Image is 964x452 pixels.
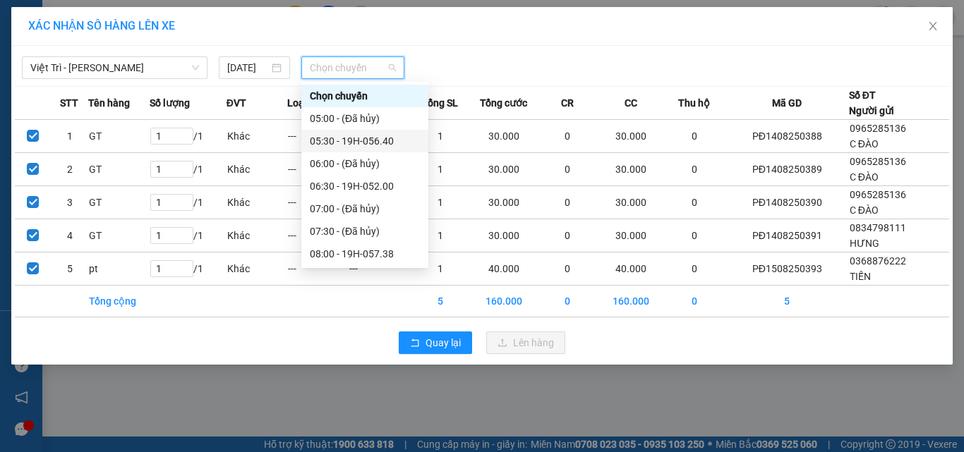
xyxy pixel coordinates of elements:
[88,286,150,317] td: Tổng cộng
[150,153,227,186] td: / 1
[537,286,598,317] td: 0
[471,286,537,317] td: 160.000
[850,271,871,282] span: TIẾN
[598,153,664,186] td: 30.000
[310,133,420,149] div: 05:30 - 19H-056.40
[287,219,349,252] td: ---
[850,123,906,134] span: 0965285136
[850,238,879,249] span: HƯNG
[537,120,598,153] td: 0
[349,252,410,286] td: ---
[60,95,78,111] span: STT
[150,186,227,219] td: / 1
[150,252,227,286] td: / 1
[850,204,879,216] span: C ĐÀO
[678,95,710,111] span: Thu hộ
[310,178,420,194] div: 06:30 - 19H-052.00
[88,153,150,186] td: GT
[88,120,150,153] td: GT
[88,252,150,286] td: pt
[664,120,725,153] td: 0
[88,219,150,252] td: GT
[310,111,420,126] div: 05:00 - (Đã hủy)
[598,286,664,317] td: 160.000
[850,171,879,183] span: C ĐÀO
[310,201,420,216] div: 07:00 - (Đã hủy)
[537,186,598,219] td: 0
[849,87,894,118] div: Số ĐT Người gửi
[410,286,471,317] td: 5
[52,219,88,252] td: 4
[132,77,590,94] li: Hotline: 1900400028
[561,95,574,111] span: CR
[725,120,849,153] td: PĐ1408250388
[227,60,268,75] input: 15/08/2025
[287,252,349,286] td: ---
[471,153,537,186] td: 30.000
[471,219,537,252] td: 30.000
[52,252,88,286] td: 5
[913,7,953,47] button: Close
[422,95,458,111] span: Tổng SL
[227,95,246,111] span: ĐVT
[410,338,420,349] span: rollback
[537,219,598,252] td: 0
[52,153,88,186] td: 2
[410,252,471,286] td: 1
[471,120,537,153] td: 30.000
[287,186,349,219] td: ---
[52,186,88,219] td: 3
[287,120,349,153] td: ---
[227,252,288,286] td: Khác
[725,186,849,219] td: PĐ1408250390
[426,335,461,350] span: Quay lại
[310,156,420,171] div: 06:00 - (Đã hủy)
[88,95,130,111] span: Tên hàng
[486,331,565,354] button: uploadLên hàng
[850,138,879,149] span: C ĐÀO
[310,246,420,262] div: 08:00 - 19H-057.38
[598,219,664,252] td: 30.000
[664,186,725,219] td: 0
[399,331,472,354] button: rollbackQuay lại
[664,153,725,186] td: 0
[725,219,849,252] td: PĐ1408250391
[88,186,150,219] td: GT
[227,120,288,153] td: Khác
[52,120,88,153] td: 1
[664,286,725,317] td: 0
[227,219,288,252] td: Khác
[227,153,288,186] td: Khác
[150,95,190,111] span: Số lượng
[410,120,471,153] td: 1
[287,95,332,111] span: Loại hàng
[310,224,420,239] div: 07:30 - (Đã hủy)
[150,120,227,153] td: / 1
[850,156,906,167] span: 0965285136
[28,19,175,32] span: XÁC NHẬN SỐ HÀNG LÊN XE
[850,255,906,267] span: 0368876222
[227,186,288,219] td: Khác
[410,186,471,219] td: 1
[410,153,471,186] td: 1
[725,153,849,186] td: PĐ1408250389
[725,286,849,317] td: 5
[171,16,551,55] b: Công ty TNHH Trọng Hiếu Phú Thọ - Nam Cường Limousine
[301,85,428,107] div: Chọn chuyến
[850,189,906,200] span: 0965285136
[664,219,725,252] td: 0
[287,153,349,186] td: ---
[772,95,802,111] span: Mã GD
[471,186,537,219] td: 30.000
[725,252,849,286] td: PĐ1508250393
[30,57,199,78] span: Việt Trì - Mạc Thái Tổ
[927,20,939,32] span: close
[410,219,471,252] td: 1
[850,222,906,233] span: 0834798111
[537,252,598,286] td: 0
[471,252,537,286] td: 40.000
[310,57,397,78] span: Chọn chuyến
[132,59,590,77] li: Số nhà [STREET_ADDRESS][PERSON_NAME]
[537,153,598,186] td: 0
[625,95,637,111] span: CC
